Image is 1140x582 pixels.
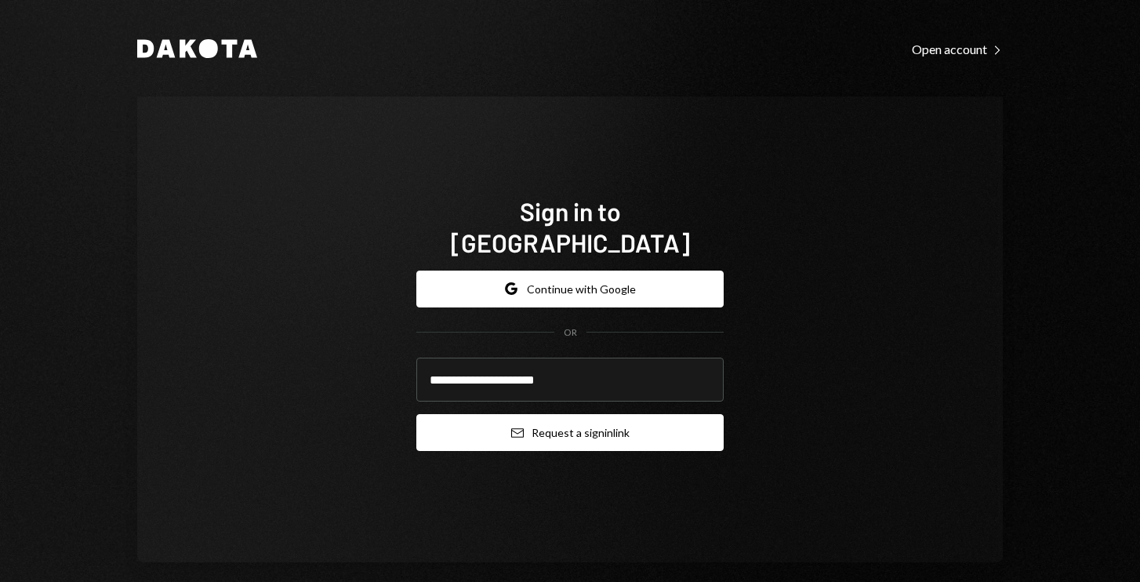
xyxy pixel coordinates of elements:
h1: Sign in to [GEOGRAPHIC_DATA] [416,195,724,258]
a: Open account [912,40,1003,57]
button: Continue with Google [416,271,724,307]
button: Request a signinlink [416,414,724,451]
div: Open account [912,42,1003,57]
div: OR [564,326,577,340]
